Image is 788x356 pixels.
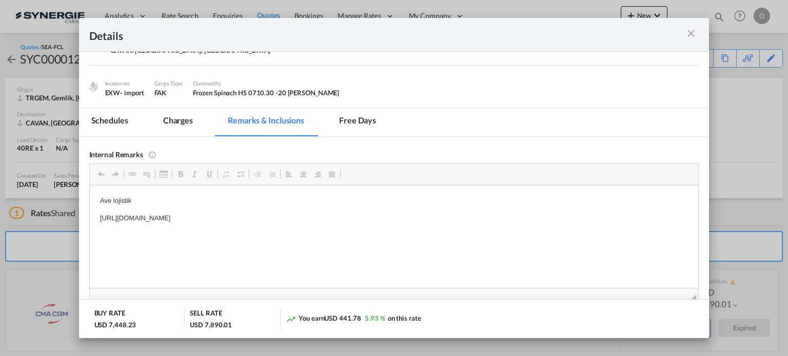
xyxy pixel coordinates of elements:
div: FAK [154,88,183,97]
a: Link (Ctrl+K) [125,167,140,181]
div: You earn on this rate [286,313,421,324]
md-icon: icon-trending-up [286,314,296,324]
md-dialog: Port of Loading ... [79,18,710,339]
img: cargo.png [88,81,99,92]
md-tab-item: Charges [151,108,205,136]
span: Resize [691,295,696,300]
a: Justify [325,167,339,181]
a: Underline (Ctrl+U) [202,167,216,181]
md-icon: icon-close m-3 fg-AAA8AD cursor [685,27,697,39]
md-icon: This remarks only visible for internal user and will not be printed on Quote PDF [148,150,156,158]
span: 5.93 % [365,314,385,322]
div: SELL RATE [190,308,222,320]
a: Insert/Remove Numbered List [219,167,233,181]
body: Editor, editor4 [10,10,599,21]
a: Centre [296,167,310,181]
a: Decrease Indent [250,167,265,181]
div: BUY RATE [94,308,125,320]
div: Cargo Type [154,79,183,88]
md-pagination-wrapper: Use the left and right arrow keys to navigate between tabs [79,108,399,136]
div: - import [120,88,144,97]
div: Details [89,28,638,41]
div: Incoterms [105,79,144,88]
a: Align Left [282,167,296,181]
div: USD 7,890.01 [190,320,232,329]
md-tab-item: Remarks & Inclusions [215,108,317,136]
div: Commodity [193,79,340,88]
div: EXW [105,88,144,97]
a: Italic (Ctrl+I) [188,167,202,181]
a: Align Right [310,167,325,181]
a: Increase Indent [265,167,279,181]
a: Insert/Remove Bulleted List [233,167,248,181]
a: Table [156,167,171,181]
a: Bold (Ctrl+B) [173,167,188,181]
a: Unlink [140,167,154,181]
div: USD 7,448.23 [94,320,136,329]
div: Internal Remarks [89,150,699,158]
iframe: Editor, editor6 [90,185,699,288]
body: Editor, editor5 [10,10,599,21]
span: USD 441.78 [324,314,361,322]
a: Undo (Ctrl+Z) [94,167,108,181]
a: Redo (Ctrl+Y) [108,167,123,181]
md-tab-item: Free days [327,108,388,136]
span: Frozen Spinach HS 0710.30 -20 [PERSON_NAME] [193,89,340,97]
md-tab-item: Schedules [79,108,141,136]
